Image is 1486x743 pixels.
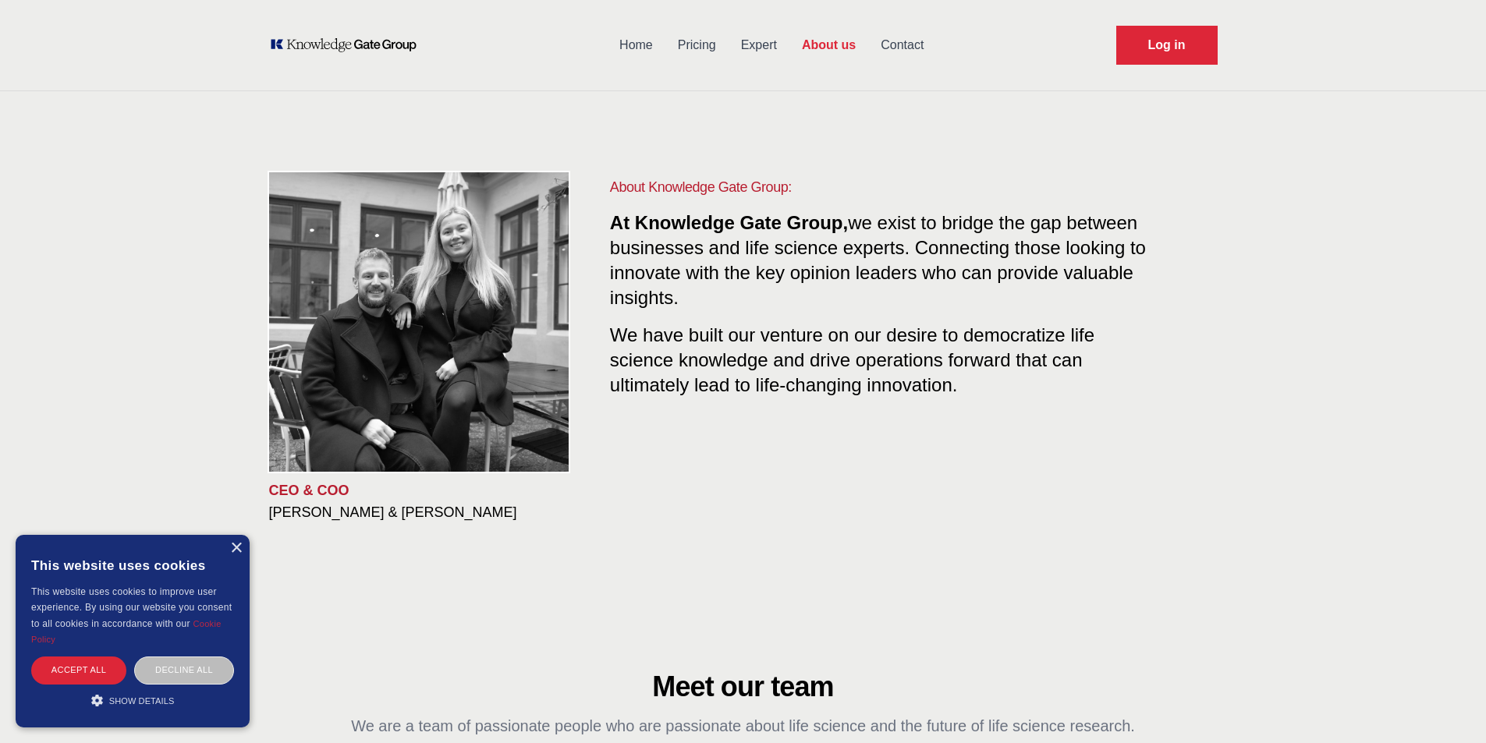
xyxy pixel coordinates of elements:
p: CEO & COO [269,481,585,500]
div: Accept all [31,656,126,684]
a: KOL Knowledge Platform: Talk to Key External Experts (KEE) [269,37,427,53]
span: This website uses cookies to improve user experience. By using our website you consent to all coo... [31,586,232,629]
a: About us [789,25,868,65]
span: At Knowledge Gate Group, [610,212,848,233]
a: Request Demo [1116,26,1218,65]
div: This website uses cookies [31,547,234,584]
iframe: Chat Widget [1408,668,1486,743]
img: KOL management, KEE, Therapy area experts [269,172,569,472]
a: Pricing [665,25,729,65]
a: Home [607,25,665,65]
p: We are a team of passionate people who are passionate about life science and the future of life s... [344,715,1143,737]
h3: [PERSON_NAME] & [PERSON_NAME] [269,503,585,522]
span: We have built our venture on our desire to democratize life science knowledge and drive operation... [610,318,1094,395]
h1: About Knowledge Gate Group: [610,176,1155,198]
span: Show details [109,696,175,706]
a: Expert [729,25,789,65]
span: we exist to bridge the gap between businesses and life science experts. Connecting those looking ... [610,212,1146,308]
h2: Meet our team [344,671,1143,702]
a: Contact [868,25,936,65]
div: Show details [31,692,234,708]
div: Decline all [134,656,234,684]
div: Close [230,543,242,554]
div: Chat-widget [1408,668,1486,743]
a: Cookie Policy [31,619,222,644]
